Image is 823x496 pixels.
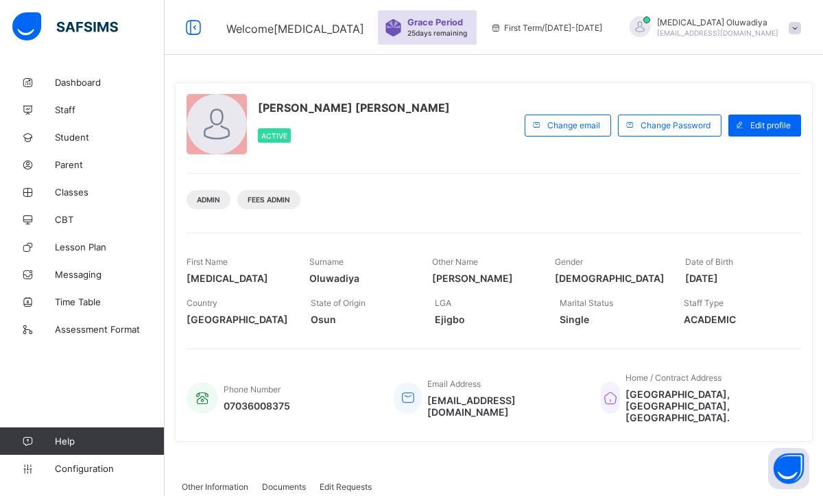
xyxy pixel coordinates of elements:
[750,120,791,130] span: Edit profile
[224,384,281,394] span: Phone Number
[55,463,164,474] span: Configuration
[55,187,165,198] span: Classes
[187,272,289,284] span: [MEDICAL_DATA]
[427,379,481,389] span: Email Address
[684,314,787,325] span: ACADEMIC
[625,388,787,423] span: [GEOGRAPHIC_DATA], [GEOGRAPHIC_DATA], [GEOGRAPHIC_DATA].
[258,101,450,115] span: [PERSON_NAME] [PERSON_NAME]
[490,23,602,33] span: session/term information
[55,436,164,447] span: Help
[435,314,538,325] span: Ejigbo
[555,272,665,284] span: [DEMOGRAPHIC_DATA]
[55,159,165,170] span: Parent
[616,16,808,39] div: TobiOluwadiya
[262,482,306,492] span: Documents
[435,298,451,308] span: LGA
[432,272,534,284] span: [PERSON_NAME]
[224,400,290,412] span: 07036008375
[385,19,402,36] img: sticker-purple.71386a28dfed39d6af7621340158ba97.svg
[427,394,580,418] span: [EMAIL_ADDRESS][DOMAIN_NAME]
[407,17,463,27] span: Grace Period
[187,257,228,267] span: First Name
[182,482,248,492] span: Other Information
[55,241,165,252] span: Lesson Plan
[432,257,478,267] span: Other Name
[55,132,165,143] span: Student
[12,12,118,41] img: safsims
[187,298,217,308] span: Country
[768,448,809,489] button: Open asap
[685,257,733,267] span: Date of Birth
[547,120,600,130] span: Change email
[309,272,411,284] span: Oluwadiya
[55,104,165,115] span: Staff
[641,120,711,130] span: Change Password
[555,257,583,267] span: Gender
[560,314,663,325] span: Single
[657,17,778,27] span: [MEDICAL_DATA] Oluwadiya
[320,482,372,492] span: Edit Requests
[311,298,366,308] span: State of Origin
[197,196,220,204] span: Admin
[55,214,165,225] span: CBT
[407,29,467,37] span: 25 days remaining
[657,29,778,37] span: [EMAIL_ADDRESS][DOMAIN_NAME]
[625,373,721,383] span: Home / Contract Address
[187,314,290,325] span: [GEOGRAPHIC_DATA]
[311,314,414,325] span: Osun
[261,132,287,140] span: Active
[685,272,787,284] span: [DATE]
[248,196,290,204] span: Fees Admin
[309,257,344,267] span: Surname
[560,298,613,308] span: Marital Status
[55,77,165,88] span: Dashboard
[55,296,165,307] span: Time Table
[226,22,364,36] span: Welcome [MEDICAL_DATA]
[55,269,165,280] span: Messaging
[55,324,165,335] span: Assessment Format
[684,298,724,308] span: Staff Type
